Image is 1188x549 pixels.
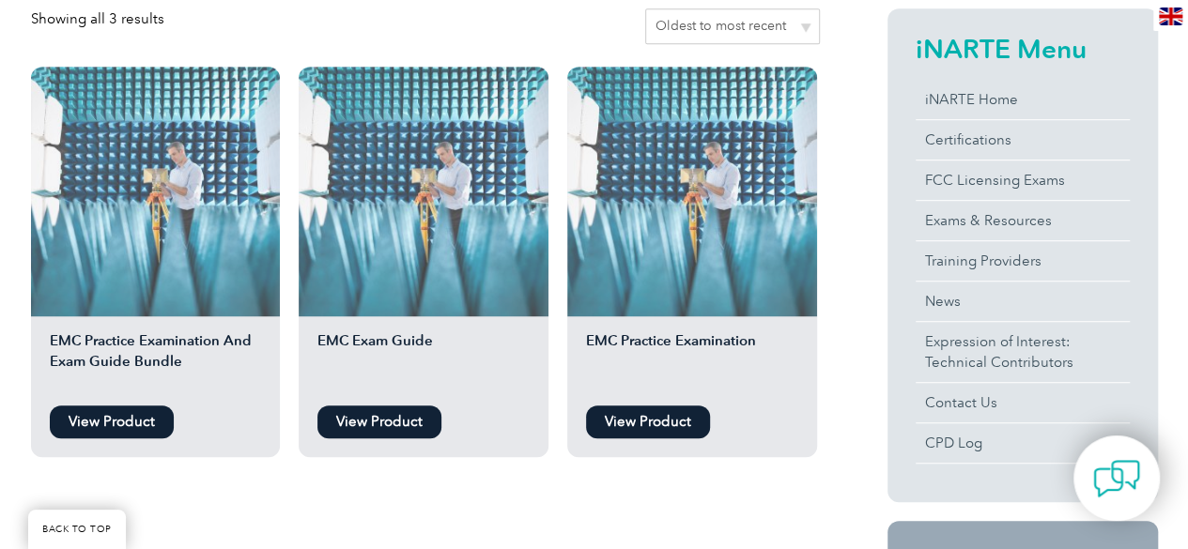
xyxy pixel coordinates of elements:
a: BACK TO TOP [28,510,126,549]
img: EMC Exam Guide [299,67,548,316]
a: News [916,282,1130,321]
a: View Product [50,405,174,438]
a: EMC Practice Examination And Exam Guide Bundle [31,67,281,396]
img: en [1159,8,1182,25]
a: Contact Us [916,383,1130,422]
select: Shop order [645,8,820,44]
a: Exams & Resources [916,201,1130,240]
a: EMC Exam Guide [299,67,548,396]
h2: iNARTE Menu [916,34,1130,64]
h2: EMC Practice Examination And Exam Guide Bundle [31,330,281,396]
p: Showing all 3 results [31,8,164,29]
a: EMC Practice Examination [567,67,817,396]
a: iNARTE Home [916,80,1130,119]
a: View Product [586,405,710,438]
a: Certifications [916,120,1130,160]
a: Expression of Interest:Technical Contributors [916,322,1130,382]
a: View Product [317,405,441,438]
img: EMC Practice Examination And Exam Guide Bundle [31,67,281,316]
h2: EMC Practice Examination [567,330,817,396]
img: EMC Practice Examination [567,67,817,316]
a: Training Providers [916,241,1130,281]
a: FCC Licensing Exams [916,160,1130,200]
img: contact-chat.png [1093,455,1140,502]
h2: EMC Exam Guide [299,330,548,396]
a: CPD Log [916,423,1130,463]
